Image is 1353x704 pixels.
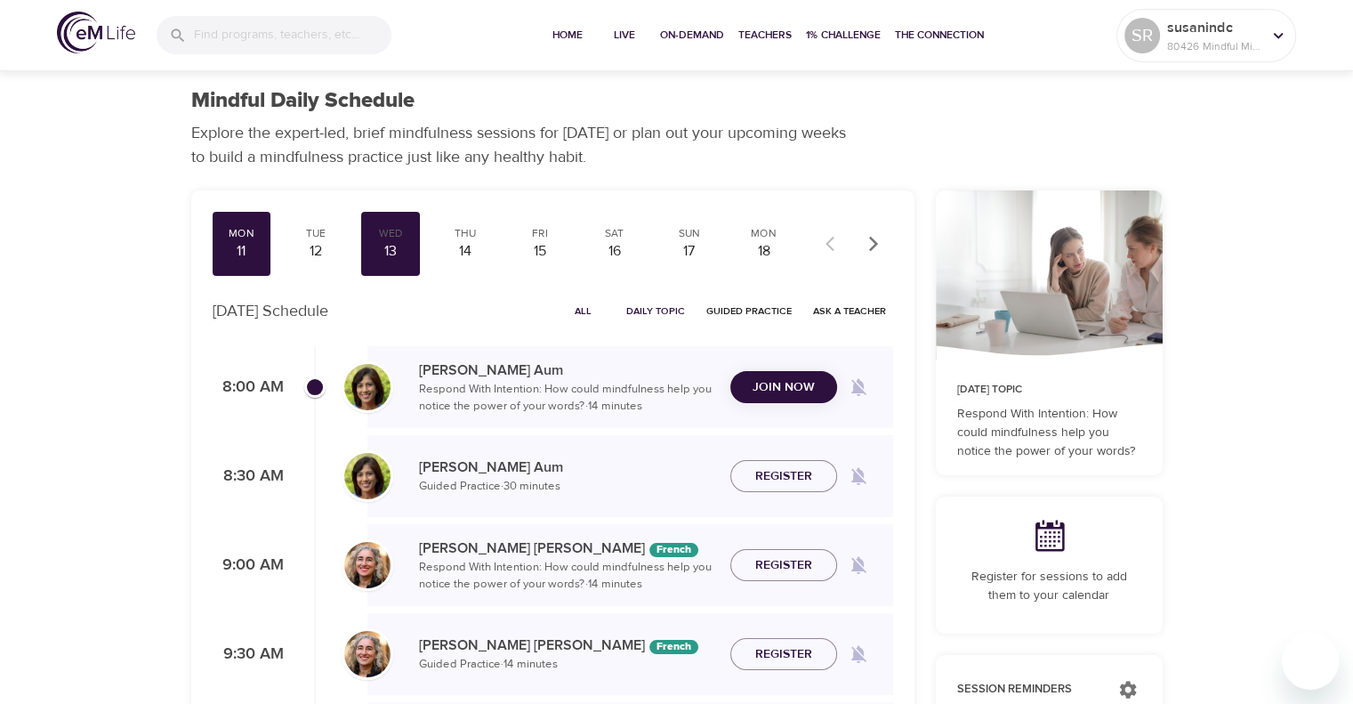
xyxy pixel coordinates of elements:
[667,226,712,241] div: Sun
[626,303,685,320] span: Daily Topic
[443,226,487,241] div: Thu
[755,465,812,488] span: Register
[294,241,338,262] div: 12
[730,638,837,671] button: Register
[813,303,886,320] span: Ask a Teacher
[213,465,284,489] p: 8:30 AM
[742,226,786,241] div: Mon
[667,241,712,262] div: 17
[837,633,880,676] span: Remind me when a class goes live every Monday at 9:30 AM
[649,640,698,654] div: The episodes in this programs will be in French
[1167,17,1261,38] p: susanindc
[619,297,692,325] button: Daily Topic
[419,360,716,381] p: [PERSON_NAME] Aum
[562,303,605,320] span: All
[837,455,880,498] span: Remind me when a class goes live every Monday at 8:30 AM
[730,549,837,582] button: Register
[294,226,338,241] div: Tue
[419,478,716,496] p: Guided Practice · 30 minutes
[213,643,284,667] p: 9:30 AM
[213,299,328,323] p: [DATE] Schedule
[730,371,837,404] button: Join Now
[443,241,487,262] div: 14
[753,376,815,399] span: Join Now
[419,538,716,559] p: [PERSON_NAME] [PERSON_NAME]
[419,381,716,416] p: Respond With Intention: How could mindfulness help you notice the power of your words? · 14 minutes
[755,643,812,666] span: Register
[344,453,391,499] img: Alisha%20Aum%208-9-21.jpg
[518,226,562,241] div: Fri
[419,559,716,594] p: Respond With Intention: How could mindfulness help you notice the power of your words? · 14 minutes
[555,297,612,325] button: All
[213,376,284,400] p: 8:00 AM
[419,635,716,656] p: [PERSON_NAME] [PERSON_NAME]
[1167,38,1261,54] p: 80426 Mindful Minutes
[592,226,637,241] div: Sat
[344,631,391,677] img: Maria%20Alonso%20Martinez.png
[742,241,786,262] div: 18
[603,26,646,45] span: Live
[957,382,1141,398] p: [DATE] Topic
[895,26,984,45] span: The Connection
[730,460,837,493] button: Register
[837,544,880,587] span: Remind me when a class goes live every Monday at 9:00 AM
[806,297,893,325] button: Ask a Teacher
[368,241,413,262] div: 13
[194,16,391,54] input: Find programs, teachers, etc...
[755,554,812,577] span: Register
[699,297,799,325] button: Guided Practice
[213,554,284,578] p: 9:00 AM
[1124,18,1160,53] div: SR
[957,405,1141,461] p: Respond With Intention: How could mindfulness help you notice the power of your words?
[957,681,1100,699] p: Session Reminders
[546,26,589,45] span: Home
[344,542,391,588] img: Maria%20Alonso%20Martinez.png
[344,364,391,410] img: Alisha%20Aum%208-9-21.jpg
[518,241,562,262] div: 15
[649,543,698,557] div: The episodes in this programs will be in French
[837,366,880,409] span: Remind me when a class goes live every Monday at 8:00 AM
[592,241,637,262] div: 16
[191,121,858,169] p: Explore the expert-led, brief mindfulness sessions for [DATE] or plan out your upcoming weeks to ...
[957,568,1141,605] p: Register for sessions to add them to your calendar
[806,26,881,45] span: 1% Challenge
[220,241,264,262] div: 11
[419,457,716,478] p: [PERSON_NAME] Aum
[57,12,135,53] img: logo
[1282,633,1339,690] iframe: Button to launch messaging window
[706,303,792,320] span: Guided Practice
[419,656,716,674] p: Guided Practice · 14 minutes
[191,88,415,114] h1: Mindful Daily Schedule
[660,26,724,45] span: On-Demand
[220,226,264,241] div: Mon
[738,26,792,45] span: Teachers
[368,226,413,241] div: Wed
